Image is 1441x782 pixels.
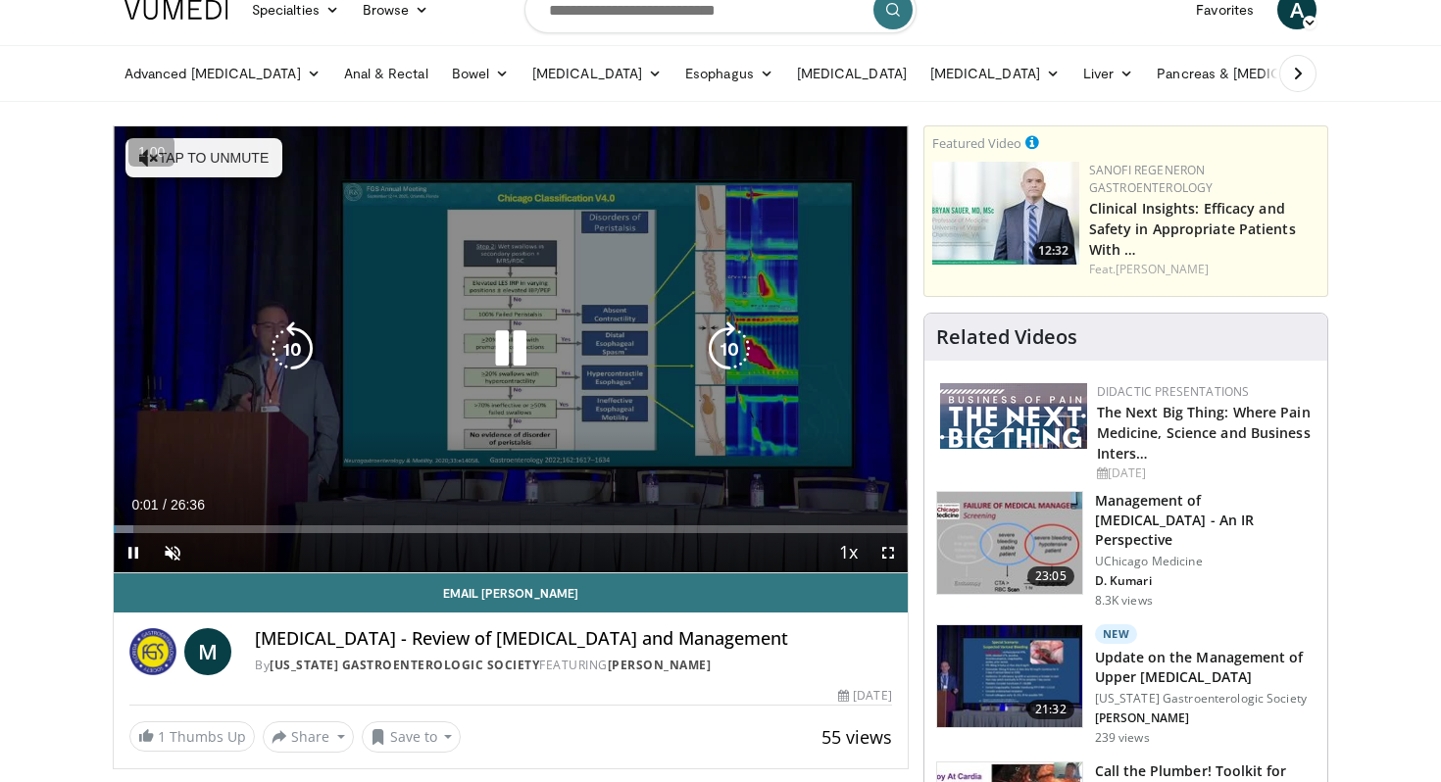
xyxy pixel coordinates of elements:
button: Playback Rate [829,533,869,572]
img: f07a691c-eec3-405b-bc7b-19fe7e1d3130.150x105_q85_crop-smart_upscale.jpg [937,492,1082,594]
video-js: Video Player [114,126,908,573]
p: [US_STATE] Gastroenterologic Society [1095,691,1316,707]
div: Progress Bar [114,525,908,533]
button: Save to [362,721,462,753]
span: 23:05 [1027,566,1074,586]
span: / [163,497,167,513]
p: UChicago Medicine [1095,554,1316,569]
button: Tap to unmute [125,138,282,177]
a: [PERSON_NAME] [1116,261,1209,277]
a: Clinical Insights: Efficacy and Safety in Appropriate Patients With … [1089,199,1296,259]
div: By FEATURING [255,657,892,674]
span: 0:01 [131,497,158,513]
a: [MEDICAL_DATA] [919,54,1071,93]
button: Unmute [153,533,192,572]
span: 21:32 [1027,700,1074,719]
a: [PERSON_NAME] [608,657,712,673]
img: bf9ce42c-6823-4735-9d6f-bc9dbebbcf2c.png.150x105_q85_crop-smart_upscale.jpg [932,162,1079,265]
img: 3890c88d-892c-42d2-832f-e7e97257bde5.150x105_q85_crop-smart_upscale.jpg [937,625,1082,727]
a: 12:32 [932,162,1079,265]
a: Bowel [440,54,521,93]
img: Florida Gastroenterologic Society [129,628,176,675]
a: 23:05 Management of [MEDICAL_DATA] - An IR Perspective UChicago Medicine D. Kumari 8.3K views [936,491,1316,609]
button: Fullscreen [869,533,908,572]
h3: Management of [MEDICAL_DATA] - An IR Perspective [1095,491,1316,550]
a: Sanofi Regeneron Gastroenterology [1089,162,1214,196]
a: [US_STATE] Gastroenterologic Society [270,657,539,673]
span: 12:32 [1032,242,1074,260]
a: Email [PERSON_NAME] [114,573,908,612]
img: 44f54e11-6613-45d7-904c-e6fd40030585.png.150x105_q85_autocrop_double_scale_upscale_version-0.2.png [940,383,1087,449]
div: [DATE] [1097,464,1312,482]
a: [MEDICAL_DATA] [521,54,673,93]
span: 26:36 [171,497,205,513]
button: Share [263,721,354,753]
h4: Related Videos [936,325,1077,349]
a: 21:32 New Update on the Management of Upper [MEDICAL_DATA] [US_STATE] Gastroenterologic Society [... [936,624,1316,746]
p: D. Kumari [1095,573,1316,589]
div: [DATE] [838,687,891,705]
div: Didactic Presentations [1097,383,1312,401]
a: M [184,628,231,675]
span: 1 [158,727,166,746]
p: 8.3K views [1095,593,1153,609]
h3: Update on the Management of Upper [MEDICAL_DATA] [1095,648,1316,687]
small: Featured Video [932,134,1021,152]
a: Anal & Rectal [332,54,440,93]
a: Liver [1071,54,1145,93]
h4: [MEDICAL_DATA] - Review of [MEDICAL_DATA] and Management [255,628,892,650]
a: Advanced [MEDICAL_DATA] [113,54,332,93]
span: 55 views [821,725,892,749]
a: The Next Big Thing: Where Pain Medicine, Science and Business Inters… [1097,403,1311,463]
a: [MEDICAL_DATA] [785,54,919,93]
a: Esophagus [673,54,785,93]
p: New [1095,624,1138,644]
p: 239 views [1095,730,1150,746]
a: Pancreas & [MEDICAL_DATA] [1145,54,1374,93]
div: Feat. [1089,261,1319,278]
p: [PERSON_NAME] [1095,710,1316,726]
button: Pause [114,533,153,572]
a: 1 Thumbs Up [129,721,255,752]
